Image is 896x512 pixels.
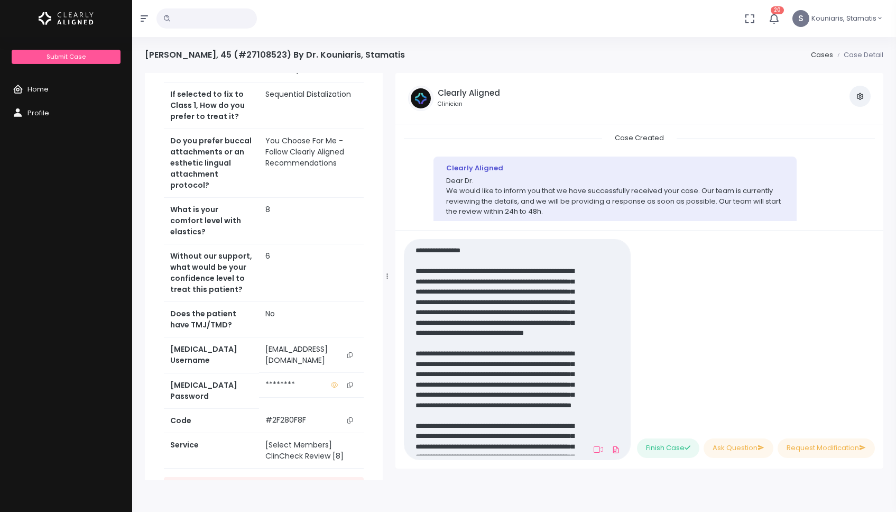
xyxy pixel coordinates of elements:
td: You Choose For Me - Follow Clearly Aligned Recommendations [259,129,364,198]
span: Kouniaris, Stamatis [811,13,876,24]
div: scrollable content [145,73,383,480]
small: Clinician [438,100,500,108]
button: Request Modification [778,438,875,458]
td: No [259,302,364,337]
span: S [792,10,809,27]
a: Submit Case [12,50,120,64]
a: Access Service [164,477,364,497]
span: Case Created [602,130,677,146]
td: 6 [259,244,364,302]
h5: Clearly Aligned [438,88,500,98]
span: Profile [27,108,49,118]
td: Sequential Distalization [259,83,364,129]
button: Ask Question [704,438,773,458]
img: Logo Horizontal [39,7,94,30]
h4: [PERSON_NAME], 45 (#27108523) By Dr. Kouniaris, Stamatis [145,50,405,60]
th: What is your comfort level with elastics? [164,198,259,244]
th: If selected to fix to Class 1, How do you prefer to treat it? [164,83,259,129]
td: #2F280F8F [259,408,364,433]
button: Finish Case [637,438,699,458]
a: Cases [811,50,833,60]
th: [MEDICAL_DATA] Password [164,373,259,408]
td: [EMAIL_ADDRESS][DOMAIN_NAME] [259,337,364,373]
th: [MEDICAL_DATA] Username [164,337,259,373]
th: Code [164,408,259,433]
th: Do you prefer buccal attachments or an esthetic lingual attachment protocol? [164,129,259,198]
a: Add Files [609,440,622,459]
li: Case Detail [833,50,883,60]
p: Dear Dr. We would like to inform you that we have successfully received your case. Our team is cu... [446,176,784,217]
th: Service [164,433,259,469]
th: Does the patient have TMJ/TMD? [164,302,259,337]
span: Submit Case [47,52,86,61]
div: [Select Members] ClinCheck Review [8] [265,440,357,462]
th: Without our support, what would be your confidence level to treat this patient? [164,244,259,302]
span: 20 [771,6,784,14]
a: Add Loom Video [592,445,605,454]
td: 8 [259,198,364,244]
span: Home [27,84,49,94]
div: Clearly Aligned [446,163,784,173]
div: scrollable content [404,133,875,221]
